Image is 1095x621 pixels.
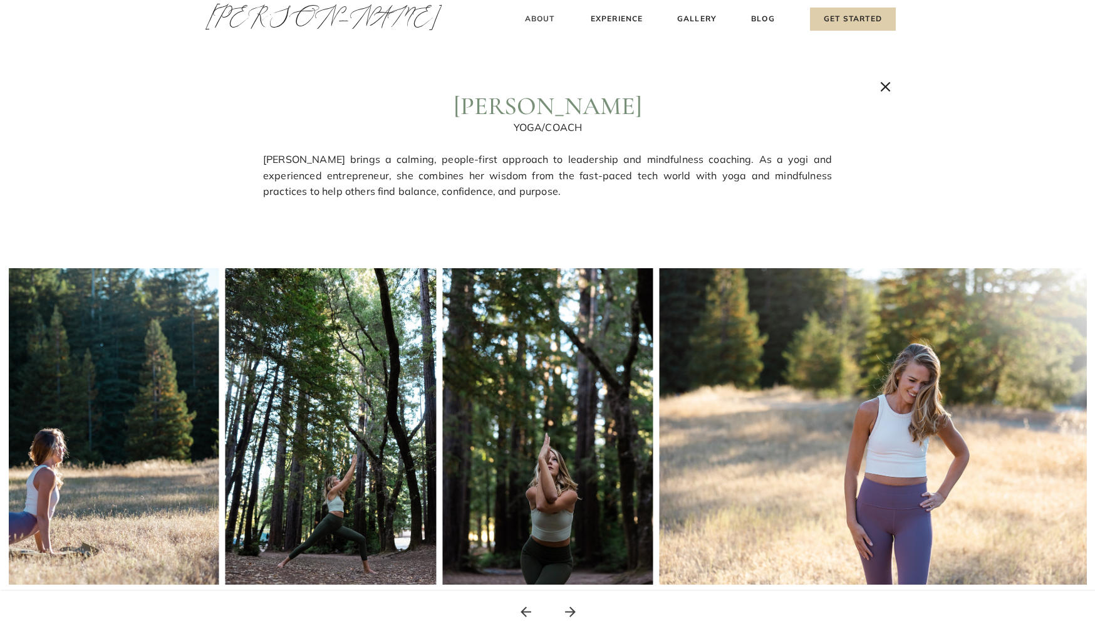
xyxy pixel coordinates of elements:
p: [PERSON_NAME] brings a calming, people-first approach to leadership and mindfulness coaching. As ... [263,152,832,248]
a: Gallery [676,13,718,26]
a: Experience [589,13,645,26]
a: About [521,13,558,26]
a: Get Started [810,8,896,31]
a: Blog [749,13,777,26]
h2: Yoga/Coach [408,120,688,130]
h2: [PERSON_NAME] [410,91,685,120]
